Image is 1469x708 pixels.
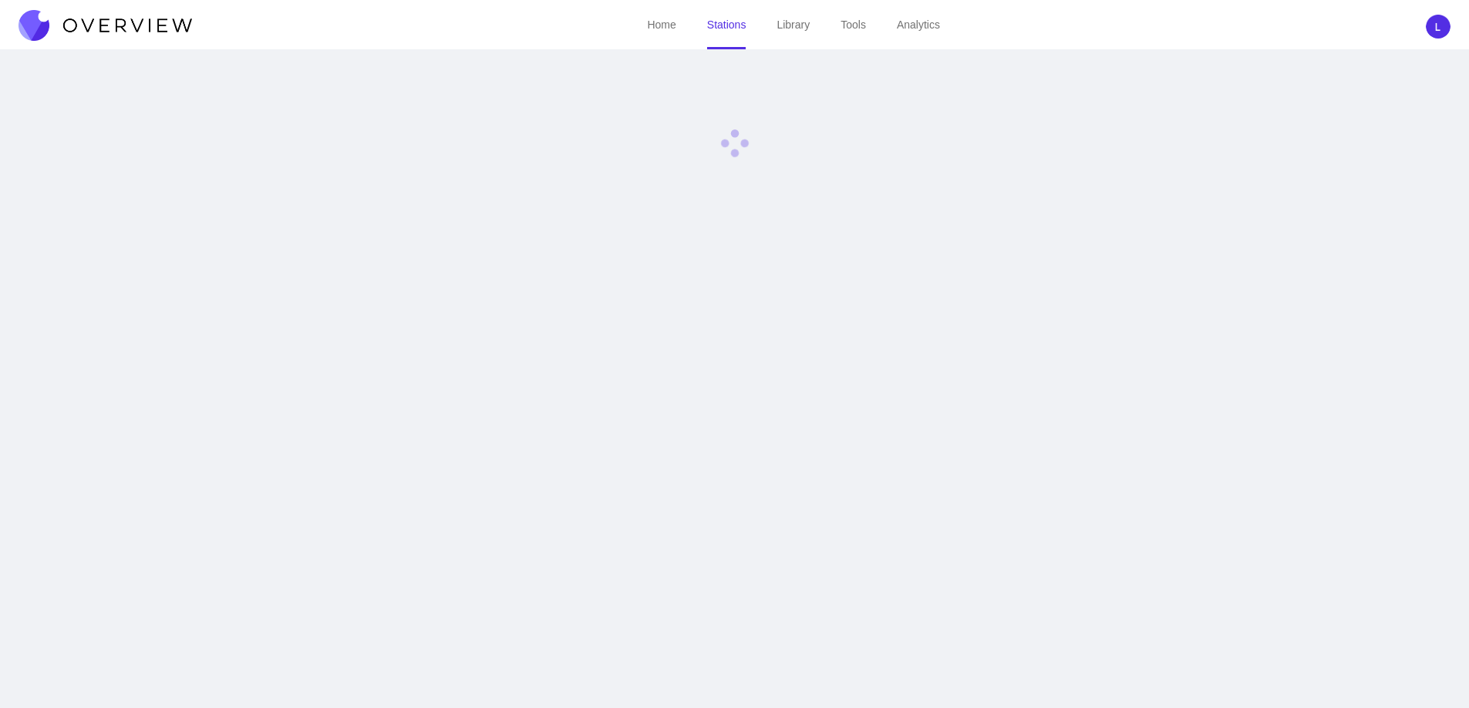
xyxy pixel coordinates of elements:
[707,18,746,31] a: Stations
[777,18,810,31] a: Library
[1426,15,1450,39] img: avatar
[19,10,192,41] img: Overview
[897,18,940,31] a: Analytics
[841,18,866,31] a: Tools
[647,18,676,31] a: Home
